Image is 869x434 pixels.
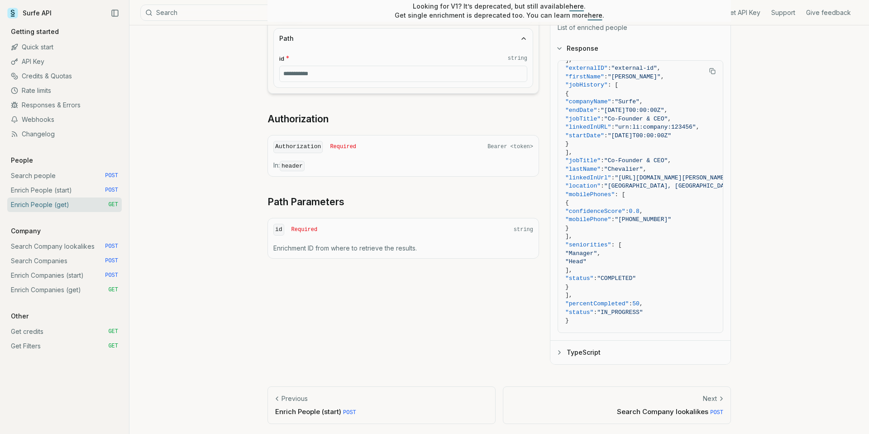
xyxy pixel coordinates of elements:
a: PreviousEnrich People (start) POST [267,386,496,424]
span: "jobTitle" [565,157,601,164]
span: , [661,73,664,80]
a: Changelog [7,127,122,141]
span: : [604,132,608,139]
span: "IN_PROGRESS" [597,309,643,316]
span: POST [105,187,118,194]
span: : [597,107,601,114]
a: Give feedback [806,8,851,17]
span: Required [291,226,318,233]
div: Response [550,60,731,340]
button: Path [274,29,533,48]
span: : [611,216,615,223]
p: List of enriched people [558,23,723,32]
span: : [ [608,82,618,88]
a: Quick start [7,40,122,54]
span: Bearer <token> [487,143,533,150]
span: "[GEOGRAPHIC_DATA], [GEOGRAPHIC_DATA]" [604,183,738,189]
button: Response [550,37,731,60]
span: "jobHistory" [565,82,608,88]
span: POST [105,272,118,279]
span: "Chevalier" [604,166,643,173]
p: Enrich People (start) [275,407,488,416]
code: header [280,161,305,171]
a: Search Company lookalikes POST [7,239,122,254]
span: "Co-Founder & CEO" [604,116,668,122]
span: "companyName" [565,98,611,105]
span: "jobTitle" [565,116,601,122]
span: GET [108,201,118,208]
a: here [569,2,584,10]
a: Webhooks [7,112,122,127]
span: : [ [611,241,621,248]
span: "Head" [565,258,587,265]
span: : [601,157,604,164]
span: , [643,166,647,173]
span: ], [565,292,573,299]
a: Enrich People (start) POST [7,183,122,198]
span: "Co-Founder & CEO" [604,157,668,164]
p: Getting started [7,27,62,36]
span: id [279,54,284,63]
span: "external-id" [611,65,657,72]
span: "externalID" [565,65,608,72]
a: Search Companies POST [7,254,122,268]
span: POST [105,243,118,250]
span: : [629,300,632,307]
span: "mobilePhones" [565,191,615,198]
span: "linkedInUrl" [565,174,611,181]
span: : [625,208,629,215]
a: NextSearch Company lookalikes POST [503,386,731,424]
span: "mobilePhone" [565,216,611,223]
code: id [273,224,284,236]
span: GET [108,342,118,350]
span: "startDate" [565,132,604,139]
span: GET [108,328,118,335]
span: { [565,90,569,97]
span: string [514,226,533,233]
span: : [611,174,615,181]
span: : [601,183,604,189]
span: : [601,166,604,173]
span: POST [343,410,356,416]
span: : [608,65,611,72]
span: "Surfe" [615,98,640,105]
span: } [565,284,569,290]
span: : [593,275,597,282]
span: "seniorities" [565,241,611,248]
span: , [696,124,700,130]
span: : [ [615,191,625,198]
p: Enrichment ID from where to retrieve the results. [273,244,533,253]
span: , [668,157,671,164]
span: ], [565,149,573,156]
a: Search people POST [7,169,122,183]
a: Get API Key [726,8,760,17]
span: "[PHONE_NUMBER]" [615,216,671,223]
span: , [640,208,643,215]
a: Enrich Companies (get) GET [7,283,122,297]
span: ], [565,267,573,274]
span: 50 [632,300,640,307]
p: In: [273,161,533,171]
a: Responses & Errors [7,98,122,112]
a: Credits & Quotas [7,69,122,83]
a: Get Filters GET [7,339,122,353]
span: "linkedInURL" [565,124,611,130]
a: Enrich People (get) GET [7,198,122,212]
code: Authorization [273,141,323,153]
span: "Manager" [565,250,597,257]
p: Previous [282,394,308,403]
p: Looking for V1? It’s deprecated, but still available . Get single enrichment is deprecated too. Y... [395,2,604,20]
a: Get credits GET [7,324,122,339]
span: : [604,73,608,80]
span: : [593,309,597,316]
span: "COMPLETED" [597,275,636,282]
p: Other [7,312,32,321]
span: "status" [565,275,593,282]
span: "[DATE]T00:00:00Z" [601,107,664,114]
span: "status" [565,309,593,316]
span: : [611,98,615,105]
span: } [565,225,569,231]
p: Company [7,227,44,236]
a: Enrich Companies (start) POST [7,268,122,283]
span: : [611,124,615,130]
